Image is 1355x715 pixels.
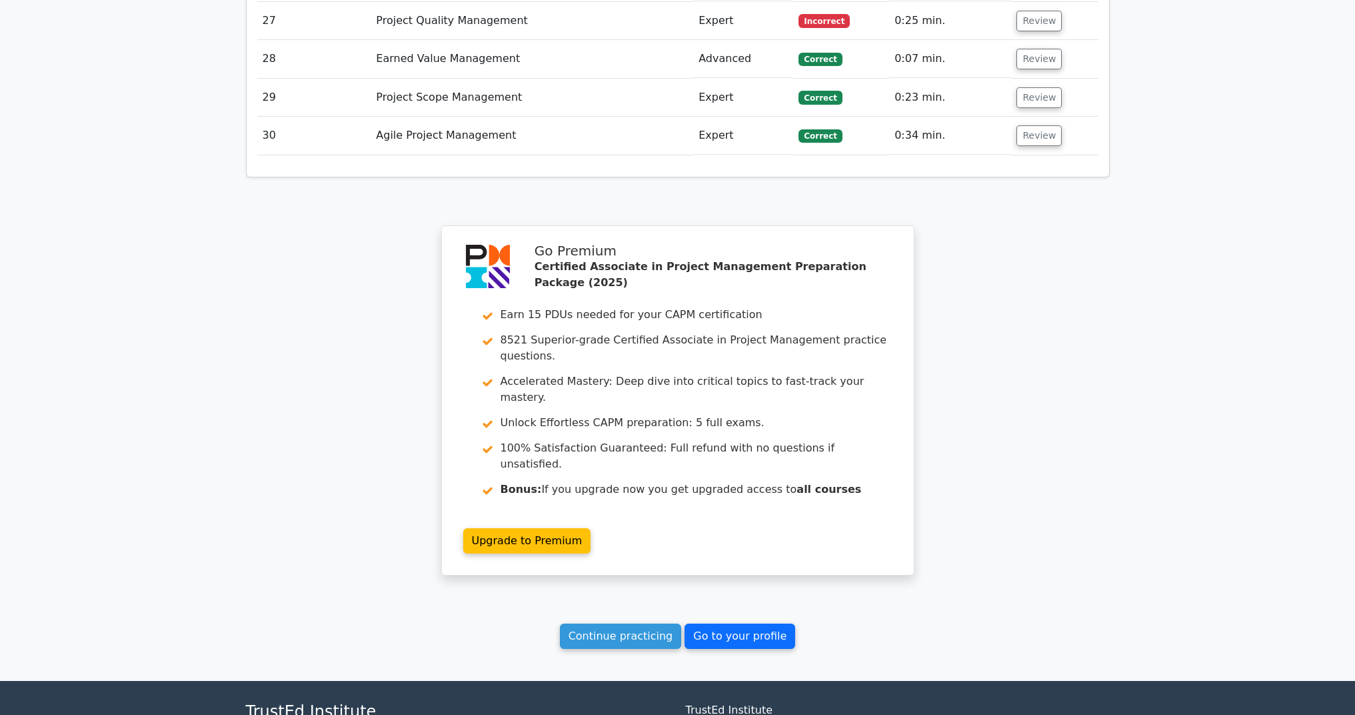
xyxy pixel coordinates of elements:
[257,40,371,78] td: 28
[798,91,842,104] span: Correct
[889,40,1011,78] td: 0:07 min.
[1016,49,1062,69] button: Review
[463,528,591,554] a: Upgrade to Premium
[371,117,693,155] td: Agile Project Management
[798,14,850,27] span: Incorrect
[693,79,793,117] td: Expert
[889,117,1011,155] td: 0:34 min.
[684,624,795,649] a: Go to your profile
[1016,87,1062,108] button: Review
[1016,11,1062,31] button: Review
[257,79,371,117] td: 29
[798,53,842,66] span: Correct
[257,2,371,40] td: 27
[693,40,793,78] td: Advanced
[371,2,693,40] td: Project Quality Management
[560,624,682,649] a: Continue practicing
[693,2,793,40] td: Expert
[889,79,1011,117] td: 0:23 min.
[798,129,842,143] span: Correct
[1016,125,1062,146] button: Review
[371,79,693,117] td: Project Scope Management
[371,40,693,78] td: Earned Value Management
[257,117,371,155] td: 30
[693,117,793,155] td: Expert
[889,2,1011,40] td: 0:25 min.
